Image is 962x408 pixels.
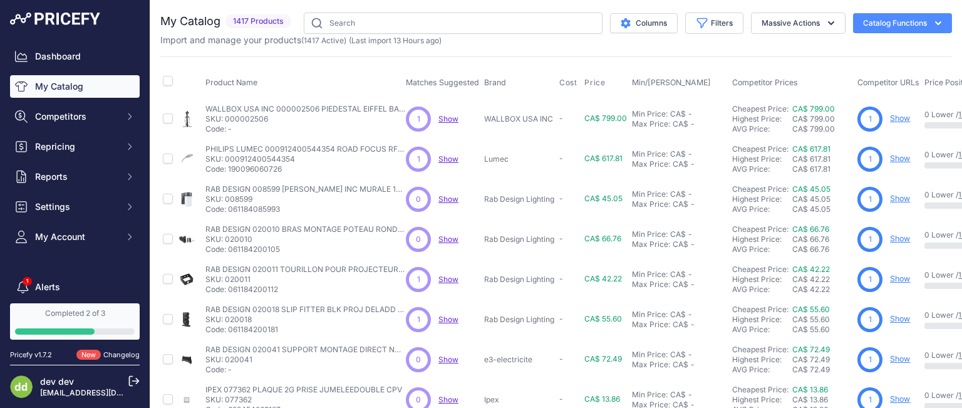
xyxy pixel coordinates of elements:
[732,275,792,285] div: Highest Price:
[792,194,830,204] span: CA$ 45.05
[632,280,670,290] div: Max Price:
[205,285,406,295] p: Code: 061184200112
[40,388,171,397] a: [EMAIL_ADDRESS][DOMAIN_NAME]
[438,194,458,204] span: Show
[10,350,52,360] div: Pricefy v1.7.2
[35,170,117,183] span: Reports
[670,310,686,320] div: CA$
[732,244,792,254] div: AVG Price:
[584,78,608,88] button: Price
[869,154,872,165] span: 1
[438,234,458,244] a: Show
[792,385,828,394] a: CA$ 13.86
[792,355,830,364] span: CA$ 72.49
[792,325,852,335] div: CA$ 55.60
[686,189,692,199] div: -
[10,45,140,346] nav: Sidebar
[792,345,830,354] a: CA$ 72.49
[732,325,792,335] div: AVG Price:
[416,194,421,205] span: 0
[869,354,872,365] span: 1
[559,154,563,163] span: -
[559,234,563,243] span: -
[559,113,563,123] span: -
[632,350,668,360] div: Min Price:
[205,114,406,124] p: SKU: 000002506
[10,226,140,248] button: My Account
[584,234,621,243] span: CA$ 66.76
[205,325,406,335] p: Code: 061184200181
[559,394,563,404] span: -
[732,264,789,274] a: Cheapest Price:
[732,204,792,214] div: AVG Price:
[670,390,686,400] div: CA$
[688,199,695,209] div: -
[632,360,670,370] div: Max Price:
[890,194,910,203] a: Show
[792,395,828,404] span: CA$ 13.86
[792,234,829,244] span: CA$ 66.76
[688,360,695,370] div: -
[484,194,554,204] p: Rab Design Lighting
[792,154,830,164] span: CA$ 617.81
[732,78,798,87] span: Competitor Prices
[438,395,458,404] span: Show
[632,269,668,280] div: Min Price:
[10,135,140,158] button: Repricing
[35,110,117,123] span: Competitors
[751,13,846,34] button: Massive Actions
[670,229,686,239] div: CA$
[732,365,792,375] div: AVG Price:
[438,355,458,364] span: Show
[686,149,692,159] div: -
[632,390,668,400] div: Min Price:
[632,149,668,159] div: Min Price:
[632,159,670,169] div: Max Price:
[792,204,852,214] div: CA$ 45.05
[484,395,554,405] p: Ipex
[559,354,563,364] span: -
[792,114,835,123] span: CA$ 799.00
[732,224,789,234] a: Cheapest Price:
[559,194,563,203] span: -
[890,354,910,364] a: Show
[10,276,140,298] a: Alerts
[438,154,458,164] a: Show
[584,354,622,364] span: CA$ 72.49
[35,140,117,153] span: Repricing
[632,229,668,239] div: Min Price:
[484,355,554,365] p: e3-electricite
[869,314,872,325] span: 1
[205,355,406,365] p: SKU: 020041
[732,114,792,124] div: Highest Price:
[205,164,406,174] p: Code: 190096060726
[869,274,872,285] span: 1
[632,109,668,119] div: Min Price:
[584,113,627,123] span: CA$ 799.00
[10,13,100,25] img: Pricefy Logo
[205,305,406,315] p: RAB DESIGN 020018 SLIP FITTER BLK PROJ DELADD ENERGIE
[632,119,670,129] div: Max Price:
[732,395,792,405] div: Highest Price:
[688,159,695,169] div: -
[890,113,910,123] a: Show
[732,194,792,204] div: Highest Price:
[225,14,291,29] span: 1417 Products
[673,320,688,330] div: CA$
[632,310,668,320] div: Min Price:
[670,269,686,280] div: CA$
[732,234,792,244] div: Highest Price:
[792,275,830,284] span: CA$ 42.22
[205,234,406,244] p: SKU: 020010
[890,274,910,283] a: Show
[584,314,622,323] span: CA$ 55.60
[205,204,406,214] p: Code: 061184085993
[205,224,406,234] p: RAB DESIGN 020010 BRAS MONTAGE POTEAU ROND/CARRE PROJECTEUR HELIX
[792,164,852,174] div: CA$ 617.81
[688,119,695,129] div: -
[559,274,563,283] span: -
[416,354,421,365] span: 0
[792,365,852,375] div: CA$ 72.49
